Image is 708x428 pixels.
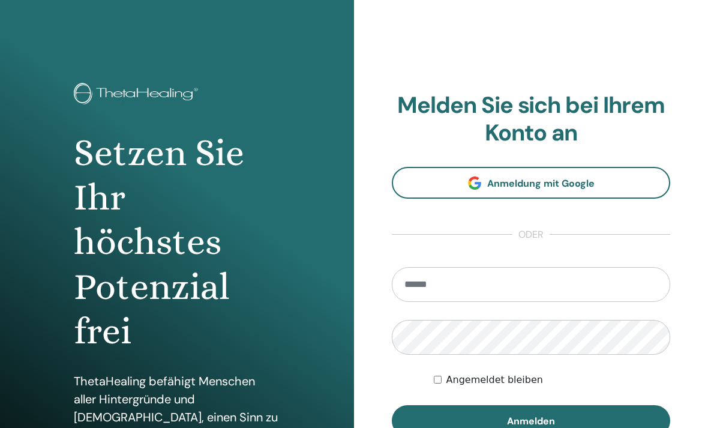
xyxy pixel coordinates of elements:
h1: Setzen Sie Ihr höchstes Potenzial frei [74,131,280,354]
div: Keep me authenticated indefinitely or until I manually logout [434,373,670,387]
label: Angemeldet bleiben [446,373,543,387]
span: oder [512,228,550,242]
h2: Melden Sie sich bei Ihrem Konto an [392,92,670,146]
a: Anmeldung mit Google [392,167,670,199]
span: Anmelden [507,415,555,427]
span: Anmeldung mit Google [487,177,595,190]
